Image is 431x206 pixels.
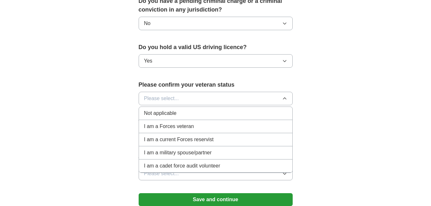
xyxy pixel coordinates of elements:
span: I am a cadet force audit volunteer [144,162,220,170]
span: I am a current Forces reservist [144,136,214,143]
button: Please select... [139,167,293,180]
label: Do you hold a valid US driving licence? [139,43,293,52]
span: Please select... [144,170,179,177]
span: I am a military spouse/partner [144,149,212,157]
span: Not applicable [144,109,177,117]
button: Save and continue [139,193,293,206]
button: No [139,17,293,30]
button: Yes [139,54,293,68]
button: Please select... [139,92,293,105]
span: I am a Forces veteran [144,123,194,130]
span: No [144,20,151,27]
span: Please select... [144,95,179,102]
label: Please confirm your veteran status [139,81,293,89]
span: Yes [144,57,152,65]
